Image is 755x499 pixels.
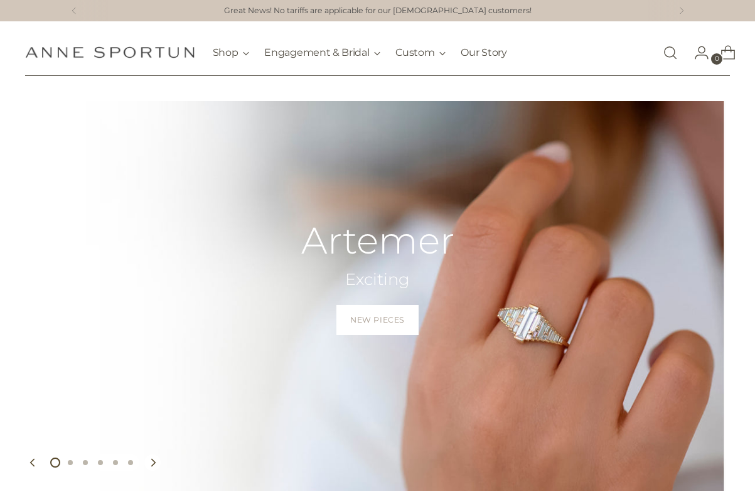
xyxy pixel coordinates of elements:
[395,39,446,67] button: Custom
[658,40,683,65] a: Open search modal
[264,39,380,67] button: Engagement & Bridal
[350,314,405,326] span: New Pieces
[711,53,722,65] span: 0
[123,455,138,470] button: Move carousel to slide 6
[461,39,506,67] a: Our Story
[25,46,195,58] a: Anne Sportun Fine Jewellery
[336,305,419,335] a: New Pieces
[144,454,161,471] button: Move to next carousel slide
[301,220,454,261] h2: Artemer
[108,455,123,470] button: Move carousel to slide 5
[710,40,736,65] a: Open cart modal
[301,269,454,290] h2: Exciting
[213,39,250,67] button: Shop
[684,40,709,65] a: Go to the account page
[25,454,41,471] button: Move to previous carousel slide
[63,455,78,470] button: Move carousel to slide 2
[224,5,532,17] a: Great News! No tariffs are applicable for our [DEMOGRAPHIC_DATA] customers!
[78,455,93,470] button: Move carousel to slide 3
[93,455,108,470] button: Move carousel to slide 4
